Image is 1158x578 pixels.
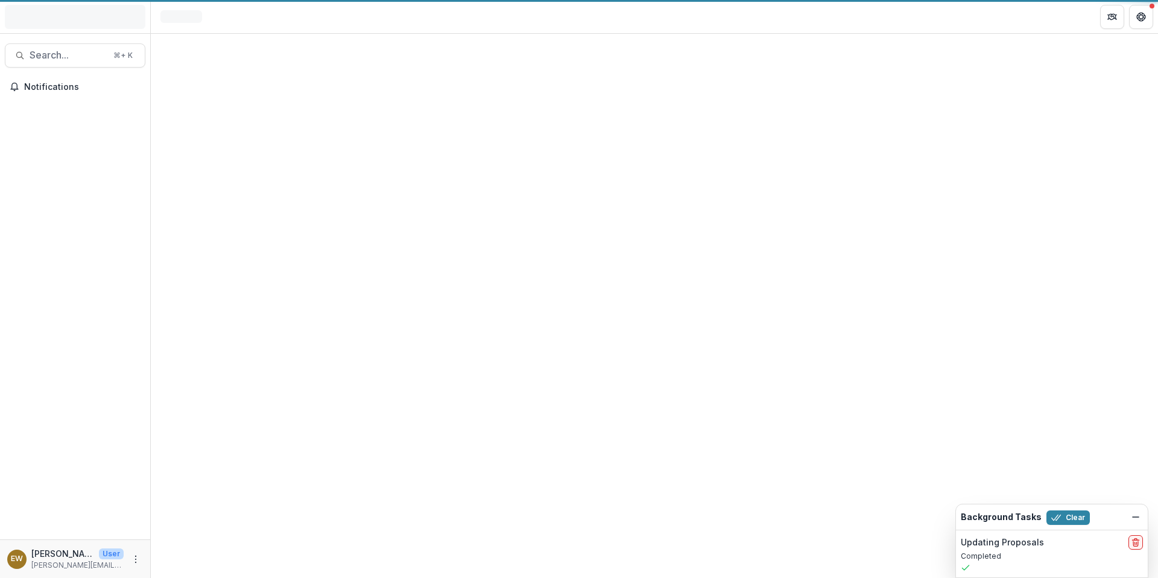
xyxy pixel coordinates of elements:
button: Partners [1100,5,1124,29]
button: Search... [5,43,145,68]
button: Dismiss [1128,510,1143,524]
button: Clear [1046,510,1090,525]
h2: Background Tasks [961,512,1042,522]
h2: Updating Proposals [961,538,1044,548]
p: [PERSON_NAME] [31,547,94,560]
p: Completed [961,551,1143,562]
p: User [99,548,124,559]
span: Search... [30,49,106,61]
p: [PERSON_NAME][EMAIL_ADDRESS][DOMAIN_NAME] [31,560,124,571]
button: delete [1128,535,1143,550]
div: Eddie Whitfield [11,555,23,563]
button: More [128,552,143,567]
button: Get Help [1129,5,1153,29]
span: Notifications [24,82,141,92]
button: Notifications [5,77,145,97]
div: ⌘ + K [111,49,135,62]
nav: breadcrumb [156,8,207,25]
